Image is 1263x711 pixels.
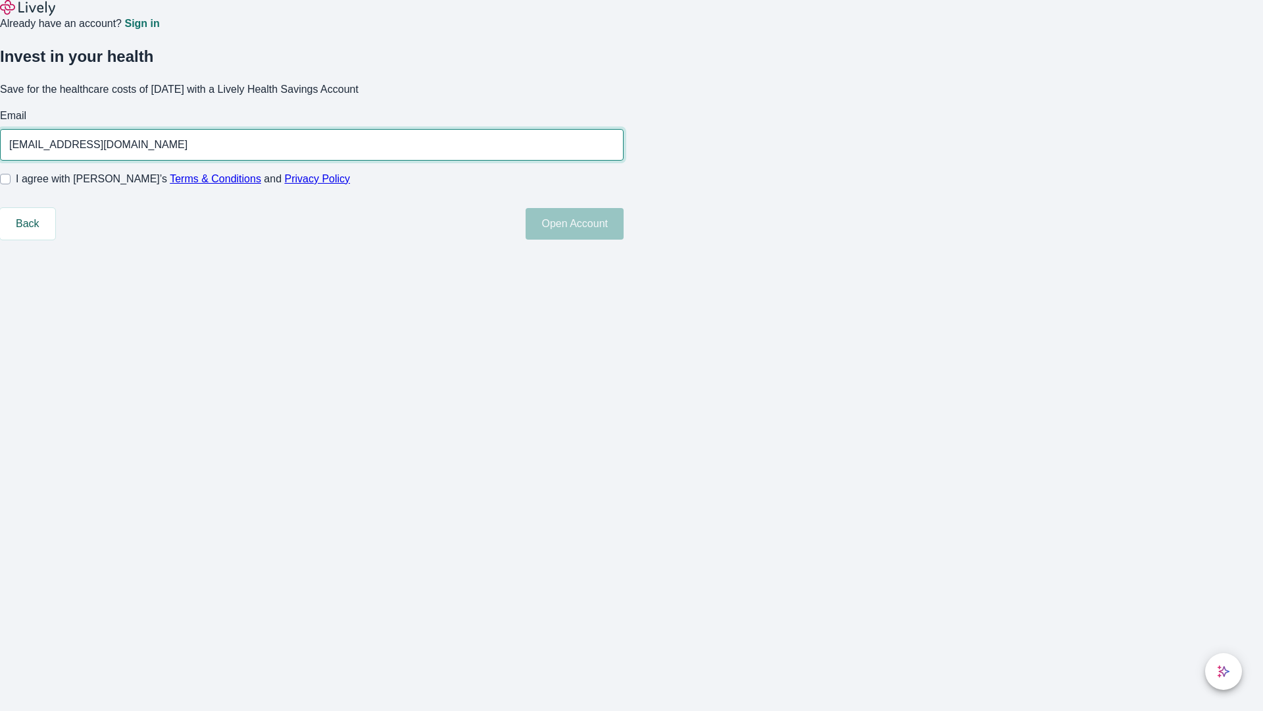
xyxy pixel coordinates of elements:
[285,173,351,184] a: Privacy Policy
[1217,665,1230,678] svg: Lively AI Assistant
[16,171,350,187] span: I agree with [PERSON_NAME]’s and
[1205,653,1242,690] button: chat
[170,173,261,184] a: Terms & Conditions
[124,18,159,29] a: Sign in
